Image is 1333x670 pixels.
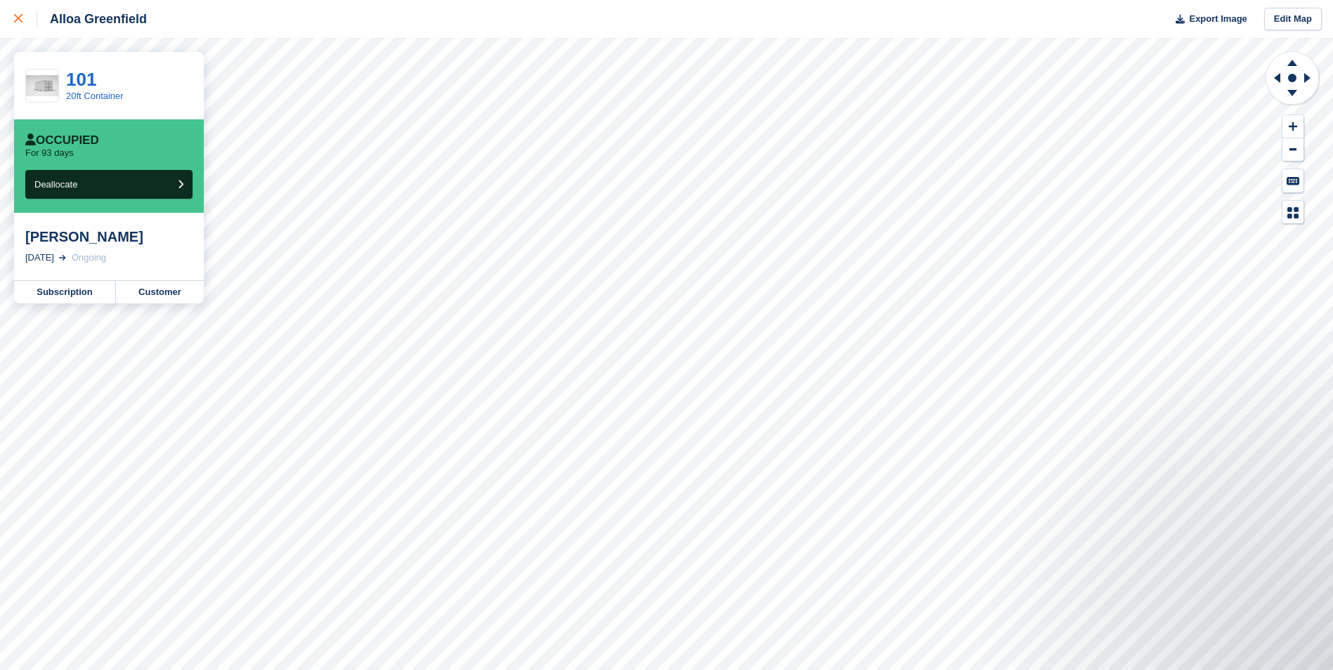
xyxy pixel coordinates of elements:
[1167,8,1247,31] button: Export Image
[1264,8,1322,31] a: Edit Map
[25,133,99,147] div: Occupied
[1282,138,1303,162] button: Zoom Out
[25,170,193,199] button: Deallocate
[14,281,116,303] a: Subscription
[66,69,96,90] a: 101
[34,179,77,190] span: Deallocate
[1282,115,1303,138] button: Zoom In
[37,11,147,27] div: Alloa Greenfield
[116,281,204,303] a: Customer
[1189,12,1247,26] span: Export Image
[59,255,66,261] img: arrow-right-light-icn-cde0832a797a2874e46488d9cf13f60e5c3a73dbe684e267c42b8395dfbc2abf.svg
[25,251,54,265] div: [DATE]
[26,75,58,97] img: White%20Left%20.jpg
[72,251,106,265] div: Ongoing
[25,147,74,159] p: For 93 days
[1282,201,1303,224] button: Map Legend
[25,228,193,245] div: [PERSON_NAME]
[1282,169,1303,192] button: Keyboard Shortcuts
[66,91,124,101] a: 20ft Container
